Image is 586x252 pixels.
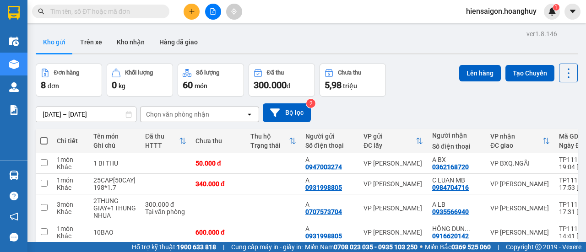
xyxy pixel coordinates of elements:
[10,212,18,221] span: notification
[107,64,173,97] button: Khối lượng0kg
[57,163,84,171] div: Khác
[432,143,481,150] div: Số điện thoại
[93,142,136,149] div: Ghi chú
[490,142,543,149] div: ĐC giao
[432,177,481,184] div: C LUAN MB
[145,208,186,215] div: Tại văn phòng
[125,70,153,76] div: Khối lượng
[57,232,84,240] div: Khác
[490,160,550,167] div: VP BXQ.NGÃI
[141,129,191,153] th: Toggle SortBy
[305,225,354,232] div: A
[9,37,19,46] img: warehouse-icon
[305,133,354,140] div: Người gửi
[178,64,244,97] button: Số lượng60món
[93,229,136,236] div: 10BAO
[490,133,543,140] div: VP nhận
[36,64,102,97] button: Đơn hàng8đơn
[425,242,491,252] span: Miền Bắc
[57,156,84,163] div: 1 món
[93,184,136,191] div: 198*1.7
[432,184,469,191] div: 0984704716
[50,6,158,16] input: Tìm tên, số ĐT hoặc mã đơn
[250,133,289,140] div: Thu hộ
[226,4,242,20] button: aim
[38,8,44,15] span: search
[57,137,84,145] div: Chi tiết
[305,201,354,208] div: A
[10,192,18,200] span: question-circle
[490,180,550,188] div: VP [PERSON_NAME]
[254,80,287,91] span: 300.000
[486,129,554,153] th: Toggle SortBy
[145,201,186,208] div: 300.000 đ
[263,103,311,122] button: Bộ lọc
[57,177,84,184] div: 1 món
[305,232,342,240] div: 0931998805
[364,133,416,140] div: VP gửi
[459,5,544,17] span: hiensaigon.hoanghuy
[505,65,554,81] button: Tạo Chuyến
[526,29,557,39] div: ver 1.8.146
[146,110,209,119] div: Chọn văn phòng nhận
[93,177,136,184] div: 25CAP[50CAY]
[432,156,481,163] div: A BX
[334,243,418,251] strong: 0708 023 035 - 0935 103 250
[451,243,491,251] strong: 0369 525 060
[364,180,423,188] div: VP [PERSON_NAME]
[9,82,19,92] img: warehouse-icon
[210,8,216,15] span: file-add
[196,70,219,76] div: Số lượng
[183,80,193,91] span: 60
[195,137,241,145] div: Chưa thu
[145,133,179,140] div: Đã thu
[343,82,357,90] span: triệu
[249,64,315,97] button: Đã thu300.000đ
[177,243,216,251] strong: 1900 633 818
[569,7,577,16] span: caret-down
[57,184,84,191] div: Khác
[364,229,423,236] div: VP [PERSON_NAME]
[306,99,315,108] sup: 2
[54,70,79,76] div: Đơn hàng
[364,204,423,212] div: VP [PERSON_NAME]
[184,4,200,20] button: plus
[8,6,20,20] img: logo-vxr
[548,7,556,16] img: icon-new-feature
[250,142,289,149] div: Trạng thái
[432,225,481,232] div: HÔNG DUNG MB
[195,82,207,90] span: món
[48,82,59,90] span: đơn
[93,133,136,140] div: Tên món
[432,201,481,208] div: A LB
[553,4,559,11] sup: 1
[189,8,195,15] span: plus
[10,233,18,241] span: message
[36,31,73,53] button: Kho gửi
[305,184,342,191] div: 0931998805
[535,244,542,250] span: copyright
[132,242,216,252] span: Hỗ trợ kỹ thuật:
[325,80,342,91] span: 5,98
[459,65,501,81] button: Lên hàng
[152,31,205,53] button: Hàng đã giao
[465,225,470,232] span: ...
[364,142,416,149] div: ĐC lấy
[432,163,469,171] div: 0362168720
[36,107,136,122] input: Select a date range.
[41,80,46,91] span: 8
[490,204,550,212] div: VP [PERSON_NAME]
[498,242,499,252] span: |
[554,4,558,11] span: 1
[9,105,19,115] img: solution-icon
[246,111,253,118] svg: open
[359,129,428,153] th: Toggle SortBy
[287,82,290,90] span: đ
[205,4,221,20] button: file-add
[93,197,136,219] div: 2THUNG GIAY+1THUNG NHUA
[119,82,125,90] span: kg
[432,232,469,240] div: 0916620142
[73,31,109,53] button: Trên xe
[338,70,361,76] div: Chưa thu
[57,201,84,208] div: 3 món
